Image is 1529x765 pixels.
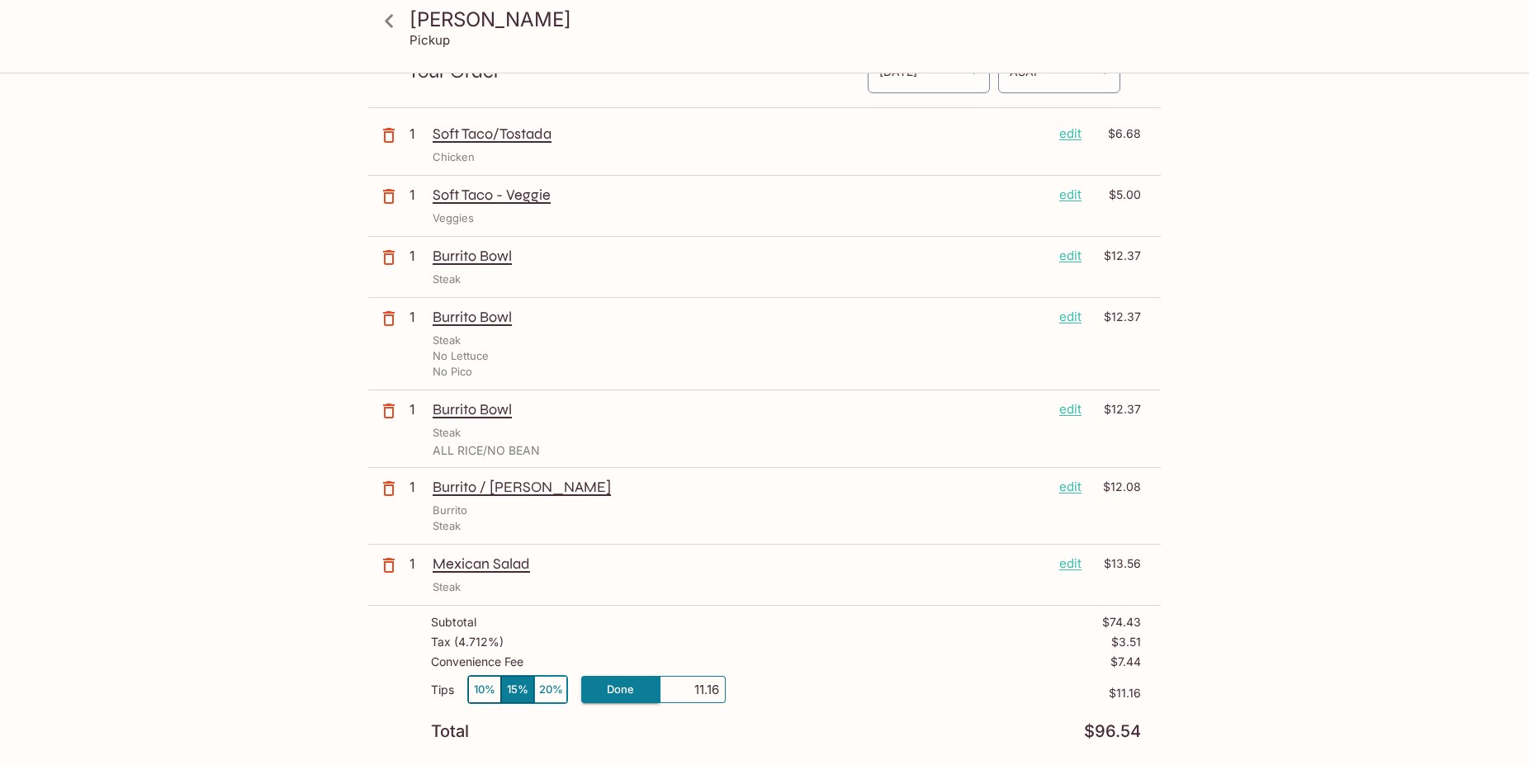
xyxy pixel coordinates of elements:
[433,364,472,380] p: No Pico
[1059,555,1082,573] p: edit
[726,687,1141,700] p: $11.16
[1091,247,1141,265] p: $12.37
[1059,247,1082,265] p: edit
[1091,125,1141,143] p: $6.68
[433,579,461,595] p: Steak
[431,724,469,739] p: Total
[433,518,461,534] p: Steak
[1084,724,1141,739] p: $96.54
[1091,400,1141,418] p: $12.37
[433,478,1046,496] p: Burrito / [PERSON_NAME]
[433,210,474,226] p: Veggies
[1059,308,1082,326] p: edit
[433,247,1046,265] p: Burrito Bowl
[408,64,867,79] p: Your Order
[409,125,426,143] p: 1
[1111,635,1141,649] p: $3.51
[431,635,504,649] p: Tax ( 4.712% )
[468,676,501,703] button: 10%
[1059,400,1082,418] p: edit
[1110,655,1141,668] p: $7.44
[433,400,1046,418] p: Burrito Bowl
[431,655,523,668] p: Convenience Fee
[433,555,1046,573] p: Mexican Salad
[501,676,534,703] button: 15%
[431,616,476,629] p: Subtotal
[1059,186,1082,204] p: edit
[1091,308,1141,326] p: $12.37
[409,400,426,418] p: 1
[1091,478,1141,496] p: $12.08
[409,32,450,48] p: Pickup
[1091,555,1141,573] p: $13.56
[409,308,426,326] p: 1
[409,247,426,265] p: 1
[433,125,1046,143] p: Soft Taco/Tostada
[1059,125,1082,143] p: edit
[581,676,660,703] button: Done
[409,186,426,204] p: 1
[1091,186,1141,204] p: $5.00
[433,444,1141,457] p: ALL RICE/NO BEAN
[433,308,1046,326] p: Burrito Bowl
[433,186,1046,204] p: Soft Taco - Veggie
[433,503,467,518] p: Burrito
[409,478,426,496] p: 1
[1059,478,1082,496] p: edit
[433,333,461,348] p: Steak
[1102,616,1141,629] p: $74.43
[409,7,1148,32] h3: [PERSON_NAME]
[433,425,461,441] p: Steak
[431,683,454,697] p: Tips
[409,555,426,573] p: 1
[433,348,489,364] p: No Lettuce
[433,272,461,287] p: Steak
[534,676,567,703] button: 20%
[433,149,475,165] p: Chicken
